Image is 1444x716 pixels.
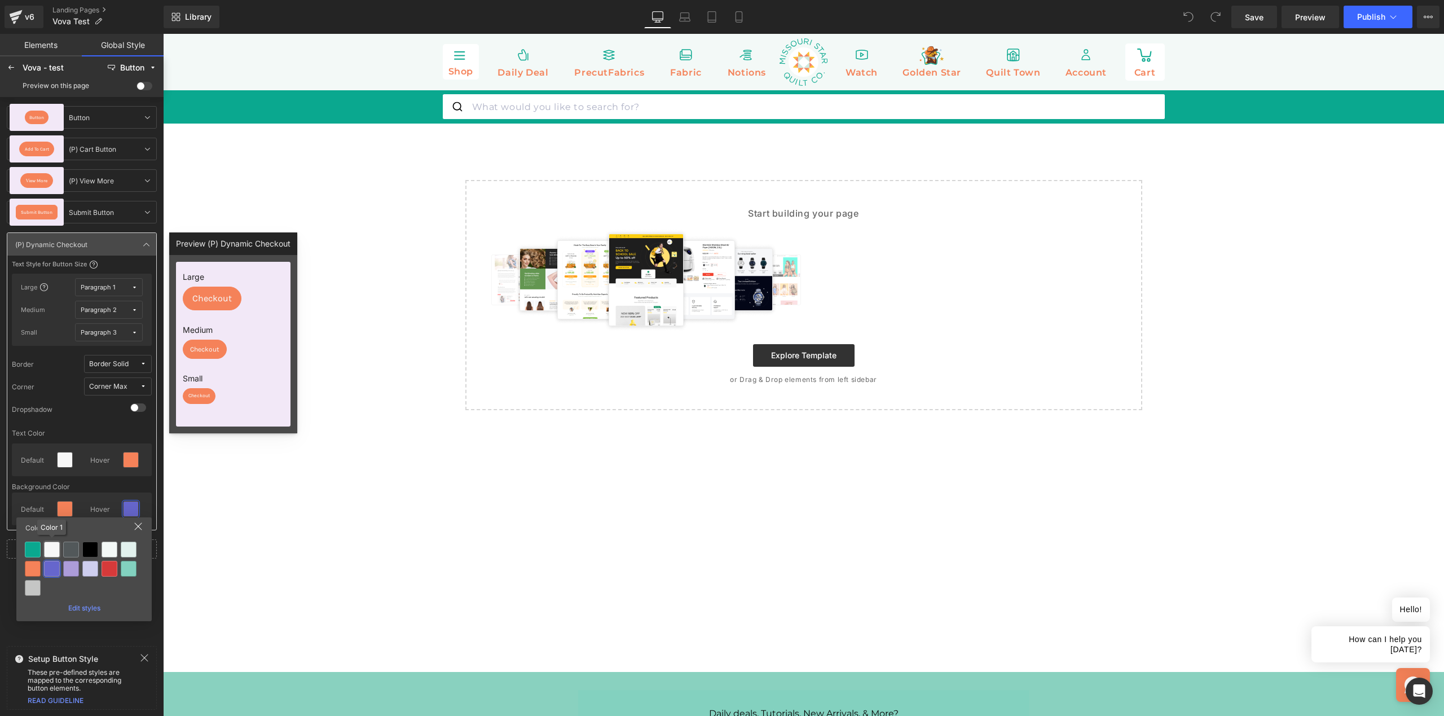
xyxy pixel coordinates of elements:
[25,147,49,151] span: Add To Cart
[1417,6,1439,28] button: More
[82,34,164,56] a: Global Style
[1357,12,1385,21] span: Publish
[183,324,284,340] label: Medium
[81,328,117,337] div: Paragraph 3
[433,674,848,696] p: Daily deals, Tutorials, New Arrivals, & More? Join millions of quilters who subscribe to [US_STAT...
[23,10,37,24] div: v6
[1295,11,1326,23] span: Preview
[183,271,284,287] label: Large
[12,377,34,396] div: Corner
[1148,592,1267,629] span: How can I help you [DATE]?
[28,696,83,705] a: READ GUIDELINE
[12,260,98,269] div: Text Style for Button Size
[103,59,161,77] button: Button
[971,32,993,44] span: Cart
[190,346,219,353] span: Checkout
[21,503,44,515] div: Default
[1233,634,1267,668] div: Chat
[21,210,52,214] span: Submit Button
[644,6,671,28] a: Desktop
[1177,6,1200,28] button: Undo
[21,278,49,296] div: Large
[725,6,752,28] a: Mobile
[21,454,44,466] div: Default
[75,323,143,341] button: Paragraph 3
[66,109,93,126] span: Button
[500,10,545,47] a: Fabric
[81,306,117,314] div: Paragraph 2
[617,5,664,52] img: Missouri Star Quilt Company
[81,283,115,292] div: Paragraph 1
[823,32,877,44] p: Quilt Town
[89,383,127,391] div: Corner Max
[90,454,110,466] div: Hover
[66,172,117,190] span: (P) View More
[334,32,385,44] p: Daily Deal
[962,10,1002,47] a: Cart
[89,360,129,368] div: Border Solid
[445,33,481,44] span: Fabrics
[733,10,805,47] a: Golden Star
[26,178,48,183] span: View More
[75,301,143,319] button: Paragraph 2
[283,60,309,85] button: Submit
[671,6,698,28] a: Laptop
[7,669,156,692] div: These pre-defined styles are mapped to the corresponding button elements.
[558,10,610,47] a: Notions
[23,63,101,72] div: Vova - test
[739,32,798,44] p: Golden Star
[23,82,89,90] div: Preview on this page
[25,522,64,540] div: Color Styles
[320,173,961,186] p: Start building your page
[169,232,297,255] label: Preview (P) Dynamic Checkout
[21,323,37,341] div: Small
[902,32,944,44] p: Account
[84,377,152,396] button: Corner Max
[183,372,284,388] label: Small
[29,115,44,120] span: Button
[7,539,157,559] a: Add New Button Style
[285,30,310,43] span: Shop
[590,310,692,333] a: Explore Template
[12,236,90,253] span: (P) Dynamic Checkout
[5,6,43,28] a: v6
[283,60,999,85] div: Submit
[52,6,164,15] a: Landing Pages
[309,60,999,85] input: Submit
[698,6,725,28] a: Tablet
[404,10,488,47] a: PrecutFabrics
[21,301,45,319] div: Medium
[1204,6,1227,28] button: Redo
[507,32,539,44] p: Fabric
[52,17,90,26] span: Vova Test
[285,10,310,43] summary: Menu
[12,400,52,418] div: Dropshadow
[185,12,212,22] span: Library
[411,32,481,44] p: Precut
[1344,6,1412,28] button: Publish
[896,10,950,47] a: Account
[164,6,219,28] a: New Library
[683,32,715,44] p: Watch
[328,10,392,47] a: Daily Deal
[12,355,34,373] div: Border
[816,10,884,47] a: Quilt Town
[12,427,152,439] div: Text Color
[66,204,117,221] span: Submit Button
[192,294,232,303] span: Checkout
[21,600,147,612] div: Edit styles
[320,342,961,350] p: or Drag & Drop elements from left sidebar
[66,140,119,158] span: (P) Cart Button
[1406,678,1433,705] div: Open Intercom Messenger
[90,503,110,515] div: Hover
[84,355,152,373] button: Border Solid
[676,10,721,47] a: Watch
[75,278,143,296] button: Paragraph 1
[41,521,63,533] div: Color 1
[28,654,98,664] span: Setup Button Style
[1245,11,1263,23] span: Save
[565,32,603,44] p: Notions
[9,626,99,673] iframe: Marketing Popup
[1229,564,1267,588] span: Hello!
